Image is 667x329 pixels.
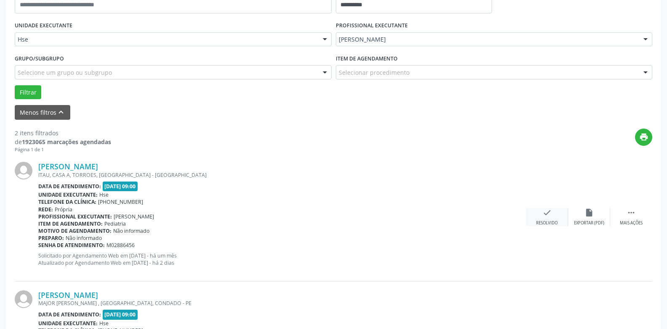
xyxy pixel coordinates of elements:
[38,300,526,307] div: MAJOR [PERSON_NAME] , [GEOGRAPHIC_DATA], CONDADO - PE
[336,19,408,32] label: PROFISSIONAL EXECUTANTE
[22,138,111,146] strong: 1923065 marcações agendadas
[18,68,112,77] span: Selecione um grupo ou subgrupo
[38,206,53,213] b: Rede:
[38,234,64,242] b: Preparo:
[38,290,98,300] a: [PERSON_NAME]
[38,162,98,171] a: [PERSON_NAME]
[542,208,552,217] i: check
[15,85,41,100] button: Filtrar
[620,220,643,226] div: Mais ações
[585,208,594,217] i: insert_drive_file
[15,105,70,120] button: Menos filtroskeyboard_arrow_up
[104,220,126,227] span: Pediatria
[639,132,648,142] i: print
[339,68,409,77] span: Selecionar procedimento
[15,137,111,146] div: de
[15,52,64,65] label: Grupo/Subgrupo
[574,220,604,226] div: Exportar (PDF)
[38,320,98,327] b: Unidade executante:
[38,252,526,266] p: Solicitado por Agendamento Web em [DATE] - há um mês Atualizado por Agendamento Web em [DATE] - h...
[38,213,112,220] b: Profissional executante:
[38,171,526,179] div: ITAU, CASA A, TORROES, [GEOGRAPHIC_DATA] - [GEOGRAPHIC_DATA]
[627,208,636,217] i: 
[336,52,398,65] label: Item de agendamento
[536,220,558,226] div: Resolvido
[15,19,72,32] label: UNIDADE EXECUTANTE
[98,198,143,205] span: [PHONE_NUMBER]
[38,220,103,227] b: Item de agendamento:
[38,183,101,190] b: Data de atendimento:
[339,35,635,44] span: [PERSON_NAME]
[99,320,109,327] span: Hse
[38,191,98,198] b: Unidade executante:
[15,146,111,153] div: Página 1 de 1
[114,213,154,220] span: [PERSON_NAME]
[113,227,149,234] span: Não informado
[66,234,102,242] span: Não informado
[15,129,111,137] div: 2 itens filtrados
[38,227,112,234] b: Motivo de agendamento:
[18,35,314,44] span: Hse
[15,290,32,308] img: img
[38,198,96,205] b: Telefone da clínica:
[635,129,652,146] button: print
[38,242,105,249] b: Senha de atendimento:
[56,108,66,117] i: keyboard_arrow_up
[103,182,138,191] span: [DATE] 09:00
[55,206,72,213] span: Própria
[103,310,138,319] span: [DATE] 09:00
[106,242,135,249] span: M02886456
[99,191,109,198] span: Hse
[38,311,101,318] b: Data de atendimento:
[15,162,32,179] img: img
